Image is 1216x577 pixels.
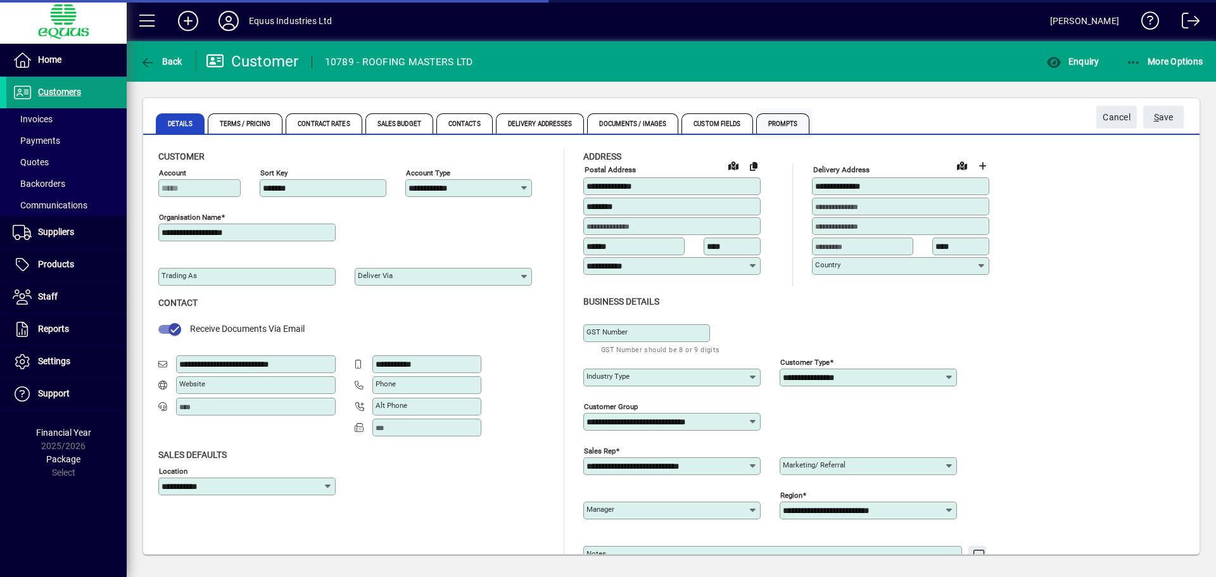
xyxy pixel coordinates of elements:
span: Contract Rates [286,113,362,134]
span: Details [156,113,205,134]
a: Backorders [6,173,127,194]
div: 10789 - ROOFING MASTERS LTD [325,52,473,72]
span: Home [38,54,61,65]
mat-label: Industry type [586,372,630,381]
span: Package [46,454,80,464]
a: Products [6,249,127,281]
span: Enquiry [1046,56,1099,67]
mat-label: Customer type [780,357,830,366]
span: Address [583,151,621,162]
mat-label: Region [780,490,802,499]
mat-label: Manager [586,505,614,514]
span: Prompts [756,113,810,134]
mat-label: Organisation name [159,213,221,222]
div: Customer [206,51,299,72]
a: View on map [952,155,972,175]
span: Invoices [13,114,53,124]
a: Quotes [6,151,127,173]
span: More Options [1126,56,1203,67]
mat-label: Trading as [161,271,197,280]
span: Quotes [13,157,49,167]
span: Products [38,259,74,269]
button: Choose address [972,156,992,176]
span: Communications [13,200,87,210]
mat-label: Marketing/ Referral [783,460,845,469]
mat-label: Website [179,379,205,388]
div: Equus Industries Ltd [249,11,332,31]
span: Delivery Addresses [496,113,585,134]
span: Contact [158,298,198,308]
a: Staff [6,281,127,313]
span: Sales Budget [365,113,433,134]
button: Enquiry [1043,50,1102,73]
span: Customers [38,87,81,97]
button: Back [137,50,186,73]
app-page-header-button: Back [127,50,196,73]
span: Staff [38,291,58,301]
span: Sales defaults [158,450,227,460]
button: Save [1143,106,1184,129]
mat-label: GST Number [586,327,628,336]
a: View on map [723,155,744,175]
span: Settings [38,356,70,366]
mat-label: Phone [376,379,396,388]
span: Receive Documents Via Email [190,324,305,334]
span: Back [140,56,182,67]
mat-label: Alt Phone [376,401,407,410]
a: Home [6,44,127,76]
span: Backorders [13,179,65,189]
a: Payments [6,130,127,151]
span: Terms / Pricing [208,113,283,134]
mat-label: Account Type [406,168,450,177]
mat-label: Deliver via [358,271,393,280]
span: Documents / Images [587,113,678,134]
button: Cancel [1096,106,1137,129]
a: Knowledge Base [1132,3,1160,44]
span: Reports [38,324,69,334]
button: Add [168,10,208,32]
a: Communications [6,194,127,216]
span: Contacts [436,113,493,134]
button: Copy to Delivery address [744,156,764,176]
span: Business details [583,296,659,307]
mat-label: Location [159,466,187,475]
a: Support [6,378,127,410]
a: Settings [6,346,127,377]
a: Logout [1172,3,1200,44]
div: [PERSON_NAME] [1050,11,1119,31]
mat-hint: GST Number should be 8 or 9 digits [601,342,720,357]
button: Profile [208,10,249,32]
a: Suppliers [6,217,127,248]
mat-label: Customer group [584,402,638,410]
mat-label: Notes [586,549,606,558]
span: Support [38,388,70,398]
span: Suppliers [38,227,74,237]
span: ave [1154,107,1174,128]
button: More Options [1123,50,1206,73]
mat-label: Sort key [260,168,288,177]
a: Reports [6,314,127,345]
span: Customer [158,151,205,162]
span: Financial Year [36,428,91,438]
span: Custom Fields [681,113,752,134]
span: S [1154,112,1159,122]
mat-label: Account [159,168,186,177]
span: Cancel [1103,107,1130,128]
span: Payments [13,136,60,146]
mat-label: Country [815,260,840,269]
mat-label: Sales rep [584,446,616,455]
a: Invoices [6,108,127,130]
